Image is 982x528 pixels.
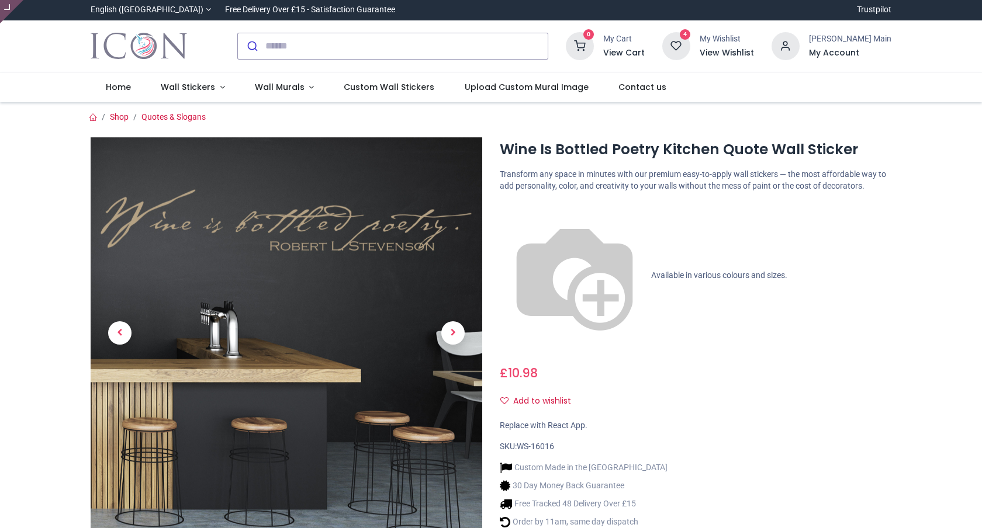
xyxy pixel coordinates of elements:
[91,4,211,16] a: English ([GEOGRAPHIC_DATA])
[146,72,240,103] a: Wall Stickers
[255,81,305,93] span: Wall Murals
[238,33,265,59] button: Submit
[603,47,645,59] a: View Cart
[700,47,754,59] a: View Wishlist
[500,397,509,405] i: Add to wishlist
[500,364,538,381] span: £
[91,196,149,470] a: Previous
[662,40,690,50] a: 4
[110,112,129,121] a: Shop
[500,461,668,474] li: Custom Made in the [GEOGRAPHIC_DATA]
[651,270,787,280] span: Available in various colours and sizes.
[517,442,554,451] span: WS-16016
[344,81,434,93] span: Custom Wall Stickers
[809,33,891,45] div: [PERSON_NAME] Main
[465,81,589,93] span: Upload Custom Mural Image
[441,321,465,345] span: Next
[91,30,187,62] img: Icon Wall Stickers
[809,47,891,59] a: My Account
[91,30,187,62] a: Logo of Icon Wall Stickers
[500,441,891,453] div: SKU:
[500,140,891,159] h1: Wine Is Bottled Poetry Kitchen Quote Wall Sticker
[161,81,215,93] span: Wall Stickers
[500,420,891,432] div: Replace with React App.
[225,4,395,16] div: Free Delivery Over £15 - Satisfaction Guarantee
[500,516,668,528] li: Order by 11am, same day dispatch
[566,40,594,50] a: 0
[857,4,891,16] a: Trustpilot
[500,391,581,411] button: Add to wishlistAdd to wishlist
[424,196,482,470] a: Next
[603,33,645,45] div: My Cart
[500,201,649,350] img: color-wheel.png
[108,321,132,345] span: Previous
[500,169,891,192] p: Transform any space in minutes with our premium easy-to-apply wall stickers — the most affordable...
[240,72,329,103] a: Wall Murals
[618,81,666,93] span: Contact us
[141,112,206,121] a: Quotes & Slogans
[508,364,538,381] span: 10.98
[500,480,668,492] li: 30 Day Money Back Guarantee
[500,498,668,510] li: Free Tracked 48 Delivery Over £15
[583,29,594,40] sup: 0
[700,33,754,45] div: My Wishlist
[106,81,131,93] span: Home
[680,29,691,40] sup: 4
